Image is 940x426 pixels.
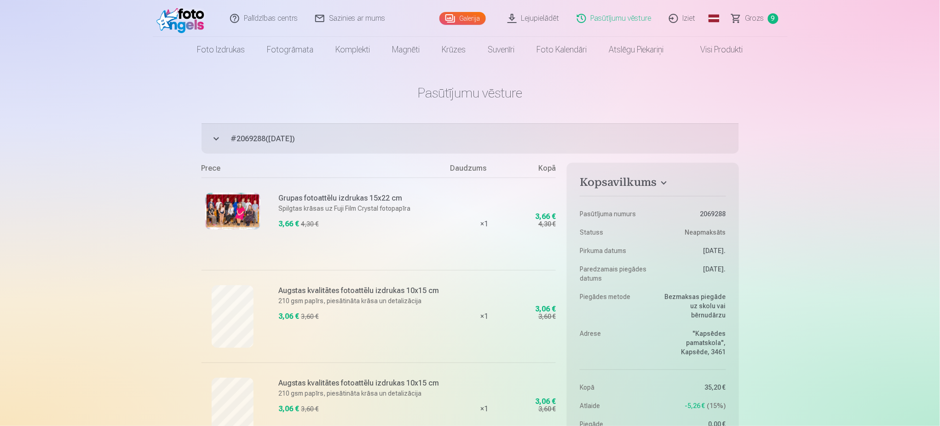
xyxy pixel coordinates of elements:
[657,209,726,219] dd: 2069288
[535,306,556,312] div: 3,06 €
[279,296,445,305] p: 210 gsm papīrs, piesātināta krāsa un detalizācija
[685,401,705,410] span: -5,26 €
[675,37,754,63] a: Visi produkti
[657,329,726,357] dd: "Kapsēdes pamatskola", Kapsēde, 3461
[301,219,319,229] div: 4,30 €
[439,12,486,25] a: Galerija
[279,204,445,213] p: Spilgtas krāsas uz Fuji Film Crystal fotopapīra
[657,265,726,283] dd: [DATE].
[538,219,556,229] div: 4,30 €
[279,403,300,414] div: 3,06 €
[431,37,477,63] a: Krūzes
[279,219,300,230] div: 3,66 €
[450,163,519,178] div: Daudzums
[279,311,300,322] div: 3,06 €
[580,246,648,255] dt: Pirkuma datums
[580,265,648,283] dt: Paredzamais piegādes datums
[477,37,525,63] a: Suvenīri
[301,312,319,321] div: 3,60 €
[580,401,648,410] dt: Atlaide
[538,312,556,321] div: 3,60 €
[324,37,381,63] a: Komplekti
[279,378,445,389] h6: Augstas kvalitātes fotoattēlu izdrukas 10x15 cm
[535,399,556,404] div: 3,06 €
[381,37,431,63] a: Magnēti
[156,4,209,33] img: /fa1
[657,383,726,392] dd: 35,20 €
[450,178,519,270] div: × 1
[301,404,319,414] div: 3,60 €
[580,292,648,320] dt: Piegādes metode
[202,85,739,101] h1: Pasūtījumu vēsture
[186,37,256,63] a: Foto izdrukas
[279,389,445,398] p: 210 gsm papīrs, piesātināta krāsa un detalizācija
[657,246,726,255] dd: [DATE].
[202,163,450,178] div: Prece
[256,37,324,63] a: Fotogrāmata
[580,383,648,392] dt: Kopā
[707,401,726,410] span: 15 %
[580,329,648,357] dt: Adrese
[450,270,519,363] div: × 1
[685,228,726,237] span: Neapmaksāts
[538,404,556,414] div: 3,60 €
[202,123,739,154] button: #2069288([DATE])
[279,193,445,204] h6: Grupas fotoattēlu izdrukas 15x22 cm
[580,176,726,192] button: Kopsavilkums
[525,37,598,63] a: Foto kalendāri
[745,13,764,24] span: Grozs
[598,37,675,63] a: Atslēgu piekariņi
[279,285,445,296] h6: Augstas kvalitātes fotoattēlu izdrukas 10x15 cm
[519,163,556,178] div: Kopā
[768,13,779,24] span: 9
[580,228,648,237] dt: Statuss
[657,292,726,320] dd: Bezmaksas piegāde uz skolu vai bērnudārzu
[231,133,739,144] span: # 2069288 ( [DATE] )
[535,214,556,219] div: 3,66 €
[580,209,648,219] dt: Pasūtījuma numurs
